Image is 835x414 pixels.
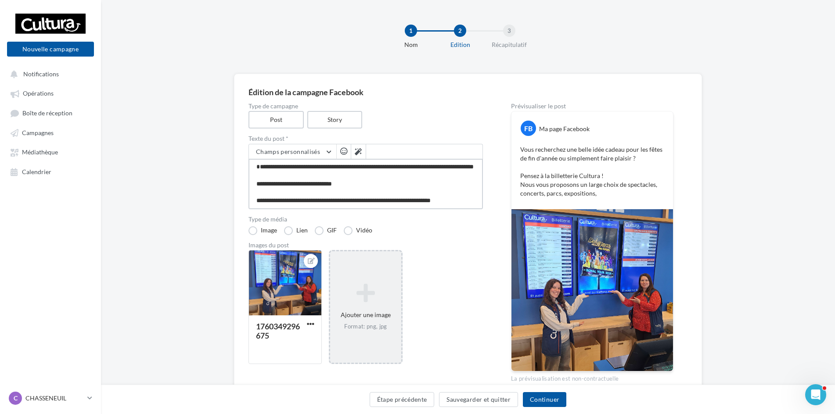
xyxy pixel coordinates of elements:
[22,168,51,175] span: Calendrier
[5,125,96,140] a: Campagnes
[284,226,308,235] label: Lien
[5,105,96,121] a: Boîte de réception
[249,144,336,159] button: Champs personnalisés
[256,148,320,155] span: Champs personnalisés
[805,384,826,405] iframe: Intercom live chat
[520,145,664,198] p: Vous recherchez une belle idée cadeau pour les fêtes de fin d'année ou simplement faire plaisir ?...
[511,103,673,109] div: Prévisualiser le post
[7,42,94,57] button: Nouvelle campagne
[248,111,304,128] label: Post
[405,25,417,37] div: 1
[248,242,483,248] div: Images du post
[22,149,58,156] span: Médiathèque
[523,392,566,407] button: Continuer
[5,66,92,82] button: Notifications
[5,164,96,179] a: Calendrier
[248,216,483,222] label: Type de média
[344,226,372,235] label: Vidéo
[22,109,72,117] span: Boîte de réception
[481,40,537,49] div: Récapitulatif
[539,125,590,133] div: Ma page Facebook
[432,40,488,49] div: Edition
[25,394,84,403] p: CHASSENEUIL
[521,121,536,136] div: FB
[439,392,518,407] button: Sauvegarder et quitter
[307,111,363,128] label: Story
[248,226,277,235] label: Image
[511,371,673,383] div: La prévisualisation est non-contractuelle
[370,392,435,407] button: Étape précédente
[383,40,439,49] div: Nom
[503,25,515,37] div: 3
[22,129,54,136] span: Campagnes
[248,103,483,109] label: Type de campagne
[7,390,94,407] a: C CHASSENEUIL
[5,85,96,101] a: Opérations
[248,136,483,142] label: Texte du post *
[454,25,466,37] div: 2
[14,394,18,403] span: C
[5,144,96,160] a: Médiathèque
[23,90,54,97] span: Opérations
[248,88,687,96] div: Édition de la campagne Facebook
[23,70,59,78] span: Notifications
[256,321,300,340] div: 1760349296675
[315,226,337,235] label: GIF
